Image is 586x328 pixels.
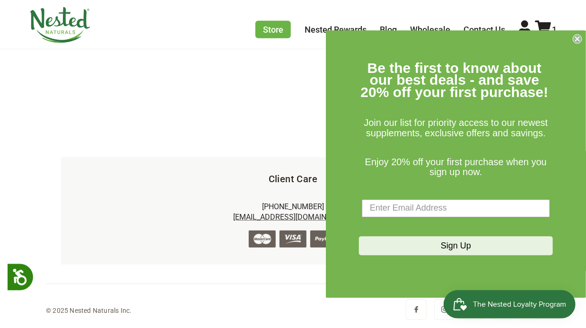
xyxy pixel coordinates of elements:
[262,202,324,211] a: [PHONE_NUMBER]
[361,60,549,100] span: Be the first to know about our best deals - and save 20% off your first purchase!
[365,157,547,177] span: Enjoy 20% off your first purchase when you sign up now.
[362,199,550,217] input: Enter Email Address
[573,34,582,44] button: Close dialog
[380,25,397,35] a: Blog
[48,73,538,81] div: Discounts will be applied at checkout
[305,25,367,35] a: Nested Rewards
[364,118,548,139] span: Join our list for priority access to our newest supplements, exclusive offers and savings.
[552,25,557,35] span: 1
[535,25,557,35] a: 1
[444,290,577,319] iframe: Button to open loyalty program pop-up
[48,27,538,73] div: Total:
[76,172,510,186] h5: Client Care
[410,25,450,35] a: Wholesale
[326,30,586,298] div: FLYOUT Form
[255,21,291,38] a: Store
[359,236,553,255] button: Sign Up
[46,305,131,316] div: © 2025 Nested Naturals Inc.
[234,213,353,222] a: [EMAIL_ADDRESS][DOMAIN_NAME]
[29,7,91,43] img: Nested Naturals
[464,25,505,35] a: Contact Us
[249,230,337,248] img: credit-cards.png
